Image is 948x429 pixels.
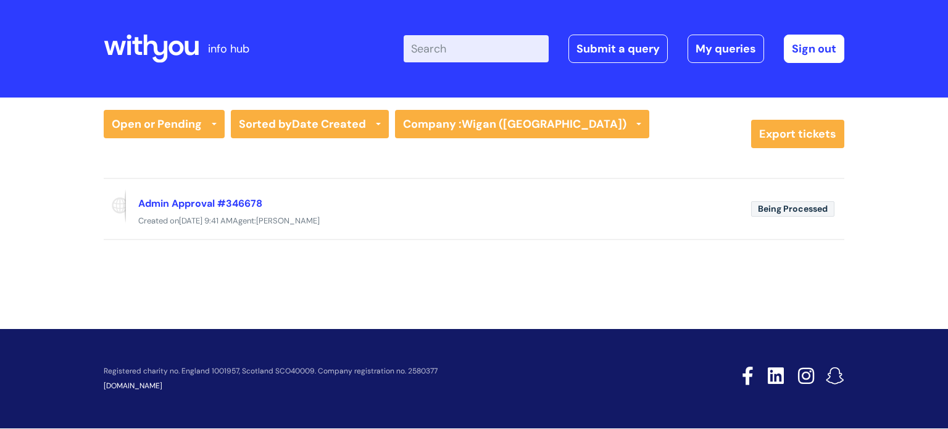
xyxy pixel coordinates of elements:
a: Company :Wigan ([GEOGRAPHIC_DATA]) [395,110,649,138]
b: Date Created [292,117,366,131]
strong: Wigan ([GEOGRAPHIC_DATA]) [462,117,626,131]
a: Sorted byDate Created [231,110,389,138]
a: Submit a query [568,35,668,63]
a: Admin Approval #346678 [138,197,262,210]
a: [DOMAIN_NAME] [104,381,162,391]
span: [PERSON_NAME] [256,215,320,226]
a: My queries [688,35,764,63]
a: Open or Pending [104,110,225,138]
div: Created on Agent: [104,214,844,229]
a: Sign out [784,35,844,63]
a: Export tickets [751,120,844,148]
input: Search [404,35,549,62]
div: | - [404,35,844,63]
p: info hub [208,39,249,59]
span: [DATE] 9:41 AM [179,215,233,226]
p: Registered charity no. England 1001957, Scotland SCO40009. Company registration no. 2580377 [104,367,654,375]
span: Being Processed [751,201,834,217]
span: Reported via portal [104,189,126,223]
